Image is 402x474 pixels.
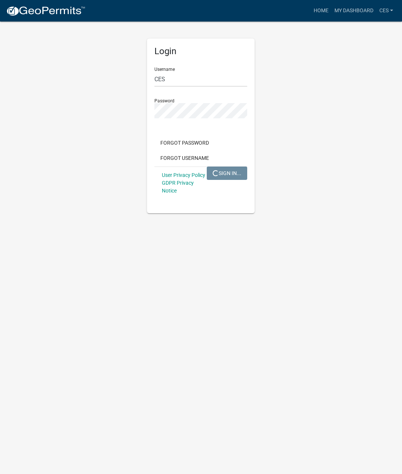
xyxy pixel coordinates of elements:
[154,151,215,165] button: Forgot Username
[154,46,247,57] h5: Login
[376,4,396,18] a: CES
[213,170,241,176] span: SIGN IN...
[311,4,331,18] a: Home
[331,4,376,18] a: My Dashboard
[162,180,194,194] a: GDPR Privacy Notice
[154,136,215,149] button: Forgot Password
[162,172,205,178] a: User Privacy Policy
[207,167,247,180] button: SIGN IN...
